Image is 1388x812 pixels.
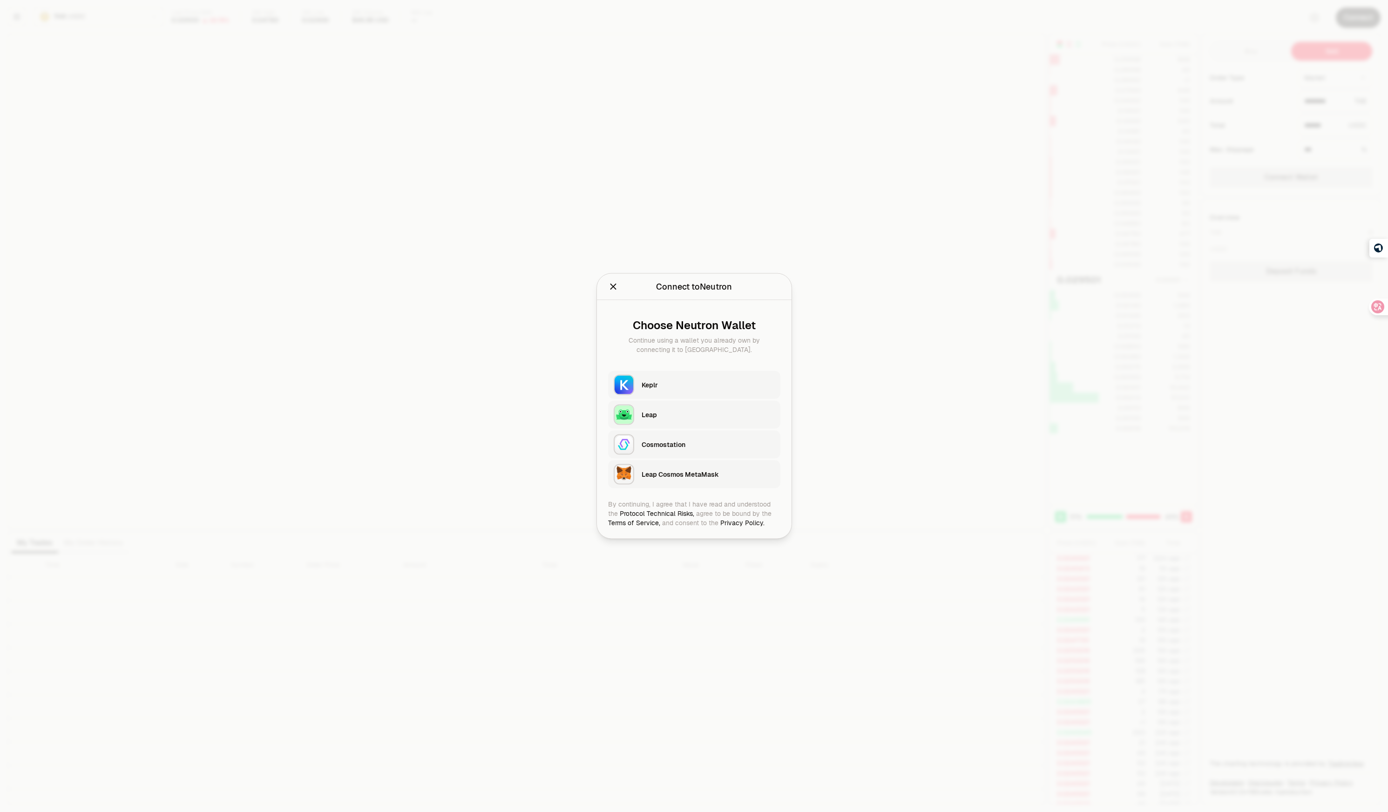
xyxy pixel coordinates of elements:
button: Leap Cosmos MetaMaskLeap Cosmos MetaMask [608,460,780,488]
img: Cosmostation [614,434,634,455]
button: LeapLeap [608,401,780,429]
div: Keplr [642,380,775,390]
div: Leap Cosmos MetaMask [642,470,775,479]
div: Choose Neutron Wallet [616,319,773,332]
div: By continuing, I agree that I have read and understood the agree to be bound by the and consent t... [608,500,780,528]
a: Terms of Service, [608,519,660,527]
div: Continue using a wallet you already own by connecting it to [GEOGRAPHIC_DATA]. [616,336,773,354]
button: KeplrKeplr [608,371,780,399]
img: Leap [614,405,634,425]
img: Leap Cosmos MetaMask [614,464,634,485]
div: Connect to Neutron [656,280,732,293]
button: CosmostationCosmostation [608,431,780,459]
img: Keplr [614,375,634,395]
a: Privacy Policy. [720,519,765,527]
a: Protocol Technical Risks, [620,509,694,518]
div: Leap [642,410,775,420]
button: Close [608,280,618,293]
div: Cosmostation [642,440,775,449]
